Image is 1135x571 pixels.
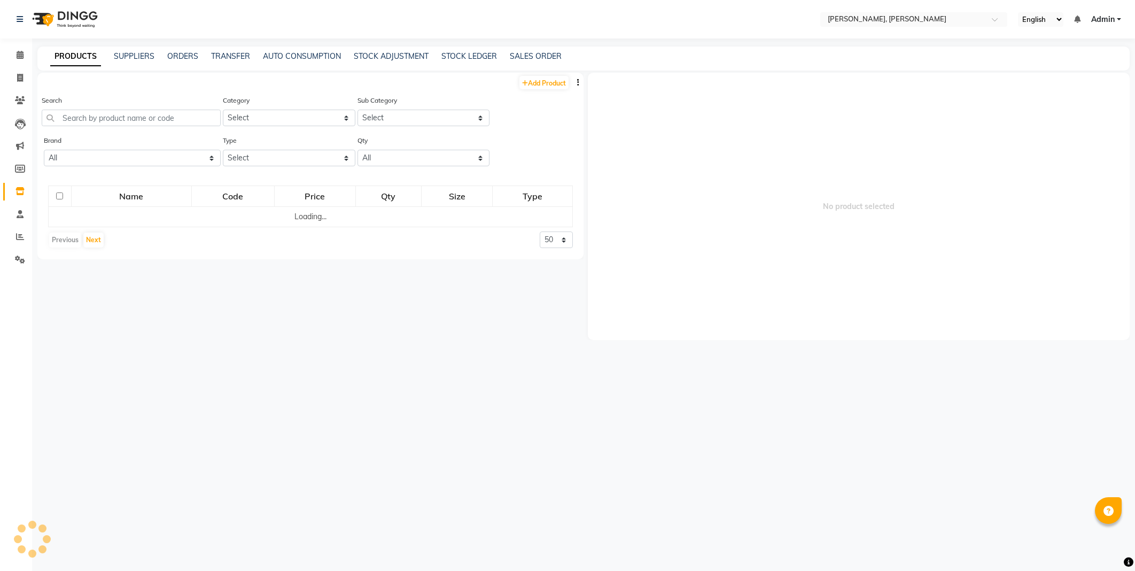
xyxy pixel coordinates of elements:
[354,51,429,61] a: STOCK ADJUSTMENT
[192,187,274,206] div: Code
[275,187,355,206] div: Price
[42,96,62,105] label: Search
[211,51,250,61] a: TRANSFER
[114,51,154,61] a: SUPPLIERS
[44,136,61,145] label: Brand
[357,96,397,105] label: Sub Category
[519,76,569,89] a: Add Product
[42,110,221,126] input: Search by product name or code
[49,207,573,227] td: Loading...
[1090,528,1124,560] iframe: chat widget
[588,73,1130,340] span: No product selected
[493,187,572,206] div: Type
[27,4,100,34] img: logo
[422,187,492,206] div: Size
[356,187,421,206] div: Qty
[441,51,497,61] a: STOCK LEDGER
[1091,14,1115,25] span: Admin
[167,51,198,61] a: ORDERS
[72,187,191,206] div: Name
[510,51,562,61] a: SALES ORDER
[50,47,101,66] a: PRODUCTS
[357,136,368,145] label: Qty
[83,233,104,248] button: Next
[223,96,250,105] label: Category
[223,136,237,145] label: Type
[263,51,341,61] a: AUTO CONSUMPTION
